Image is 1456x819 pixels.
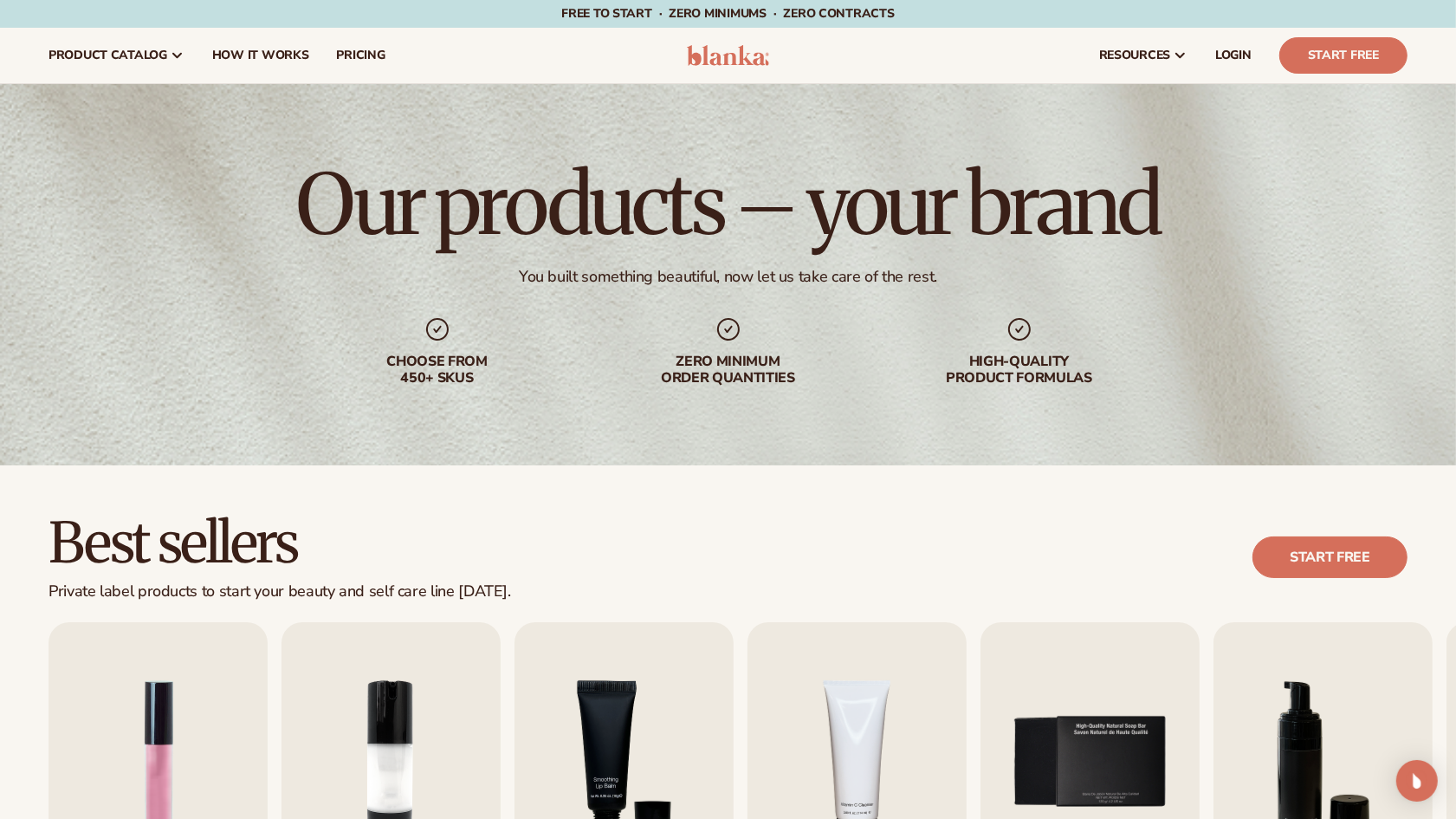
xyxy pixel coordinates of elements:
div: Private label products to start your beauty and self care line [DATE]. [49,582,511,601]
span: resources [1099,49,1170,62]
a: LOGIN [1201,28,1265,83]
a: Start Free [1279,37,1407,74]
div: Choose from 450+ Skus [327,354,548,387]
div: High-quality product formulas [909,354,1130,387]
div: Zero minimum order quantities [618,354,839,387]
div: You built something beautiful, now let us take care of the rest. [519,267,937,287]
a: Start free [1252,536,1407,578]
a: product catalog [35,28,198,83]
span: product catalog [49,49,167,62]
h1: Our products – your brand [296,163,1159,246]
a: pricing [322,28,398,83]
span: LOGIN [1215,49,1252,62]
h2: Best sellers [49,514,511,572]
a: resources [1085,28,1201,83]
img: logo [687,45,769,66]
span: pricing [336,49,385,62]
span: How It Works [212,49,309,62]
span: Free to start · ZERO minimums · ZERO contracts [561,5,894,22]
div: Open Intercom Messenger [1396,760,1438,802]
a: How It Works [198,28,323,83]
